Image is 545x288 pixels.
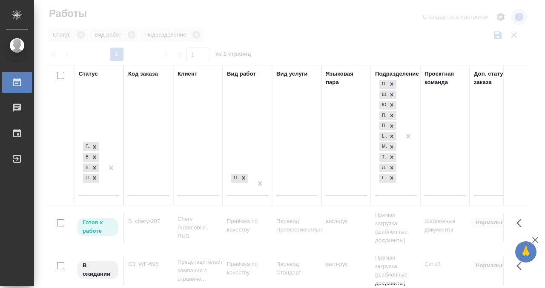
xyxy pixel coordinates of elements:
[79,70,98,78] div: Статус
[379,90,387,99] div: Шаблонные документы
[77,260,119,280] div: Исполнитель назначен, приступать к работе пока рано
[379,141,397,152] div: Прямая загрузка (шаблонные документы), Шаблонные документы, Юридический, Проектный офис, Проектна...
[230,173,249,184] div: Приёмка по качеству
[379,101,387,110] div: Юридический
[379,164,387,172] div: Локализация
[326,70,367,87] div: Языковая пара
[379,79,397,90] div: Прямая загрузка (шаблонные документы), Шаблонные документы, Юридический, Проектный офис, Проектна...
[82,163,100,173] div: Готов к работе, В работе, В ожидании, Подбор
[379,131,397,142] div: Прямая загрузка (шаблонные документы), Шаблонные документы, Юридический, Проектный офис, Проектна...
[375,70,419,78] div: Подразделение
[379,152,397,163] div: Прямая загрузка (шаблонные документы), Шаблонные документы, Юридический, Проектный офис, Проектна...
[276,70,308,78] div: Вид услуги
[511,213,532,233] button: Здесь прячутся важные кнопки
[379,174,387,183] div: LocQA
[83,174,90,183] div: Подбор
[83,164,90,172] div: В ожидании
[379,132,387,141] div: LegalQA
[178,70,197,78] div: Клиент
[82,141,100,152] div: Готов к работе, В работе, В ожидании, Подбор
[519,243,533,261] span: 🙏
[231,174,239,183] div: Приёмка по качеству
[379,110,397,121] div: Прямая загрузка (шаблонные документы), Шаблонные документы, Юридический, Проектный офис, Проектна...
[425,70,465,87] div: Проектная команда
[83,153,90,162] div: В работе
[379,121,387,130] div: Проектная группа
[379,142,387,151] div: Медицинский
[379,153,387,162] div: Технический
[227,70,256,78] div: Вид работ
[379,100,397,110] div: Прямая загрузка (шаблонные документы), Шаблонные документы, Юридический, Проектный офис, Проектна...
[511,256,532,276] button: Здесь прячутся важные кнопки
[82,152,100,163] div: Готов к работе, В работе, В ожидании, Подбор
[77,217,119,237] div: Исполнитель может приступить к работе
[379,90,397,100] div: Прямая загрузка (шаблонные документы), Шаблонные документы, Юридический, Проектный офис, Проектна...
[379,163,397,173] div: Прямая загрузка (шаблонные документы), Шаблонные документы, Юридический, Проектный офис, Проектна...
[83,218,113,235] p: Готов к работе
[82,173,100,184] div: Готов к работе, В работе, В ожидании, Подбор
[474,70,519,87] div: Доп. статус заказа
[379,80,387,89] div: Прямая загрузка (шаблонные документы)
[83,142,90,151] div: Готов к работе
[83,261,113,278] p: В ожидании
[379,121,397,131] div: Прямая загрузка (шаблонные документы), Шаблонные документы, Юридический, Проектный офис, Проектна...
[379,111,387,120] div: Проектный офис
[515,241,536,263] button: 🙏
[379,173,397,184] div: Прямая загрузка (шаблонные документы), Шаблонные документы, Юридический, Проектный офис, Проектна...
[128,70,158,78] div: Код заказа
